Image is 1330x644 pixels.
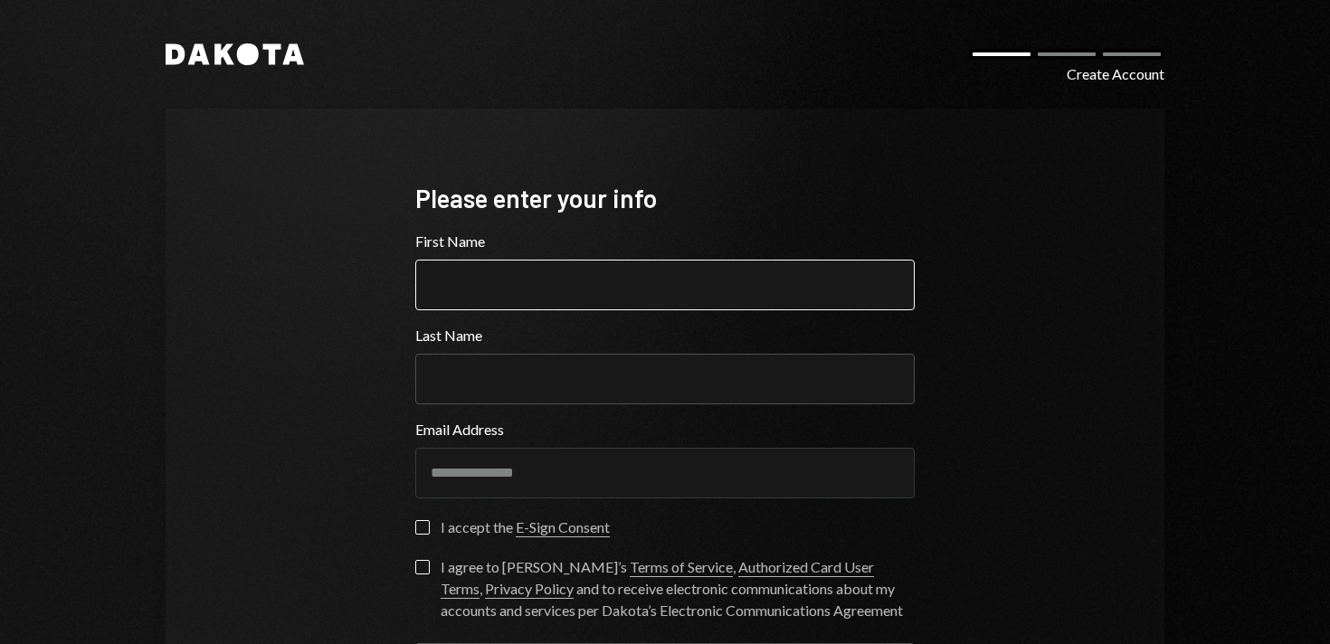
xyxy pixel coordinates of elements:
button: I accept the E-Sign Consent [415,520,430,535]
div: I accept the [441,516,610,538]
a: Authorized Card User Terms [441,558,874,599]
div: Create Account [1067,63,1164,85]
a: Privacy Policy [485,580,574,599]
label: First Name [415,231,915,252]
div: I agree to [PERSON_NAME]’s , , and to receive electronic communications about my accounts and ser... [441,556,915,621]
label: Last Name [415,325,915,346]
a: E-Sign Consent [516,518,610,537]
label: Email Address [415,419,915,440]
div: Please enter your info [415,181,915,216]
a: Terms of Service [630,558,733,577]
button: I agree to [PERSON_NAME]’s Terms of Service, Authorized Card User Terms, Privacy Policy and to re... [415,560,430,574]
